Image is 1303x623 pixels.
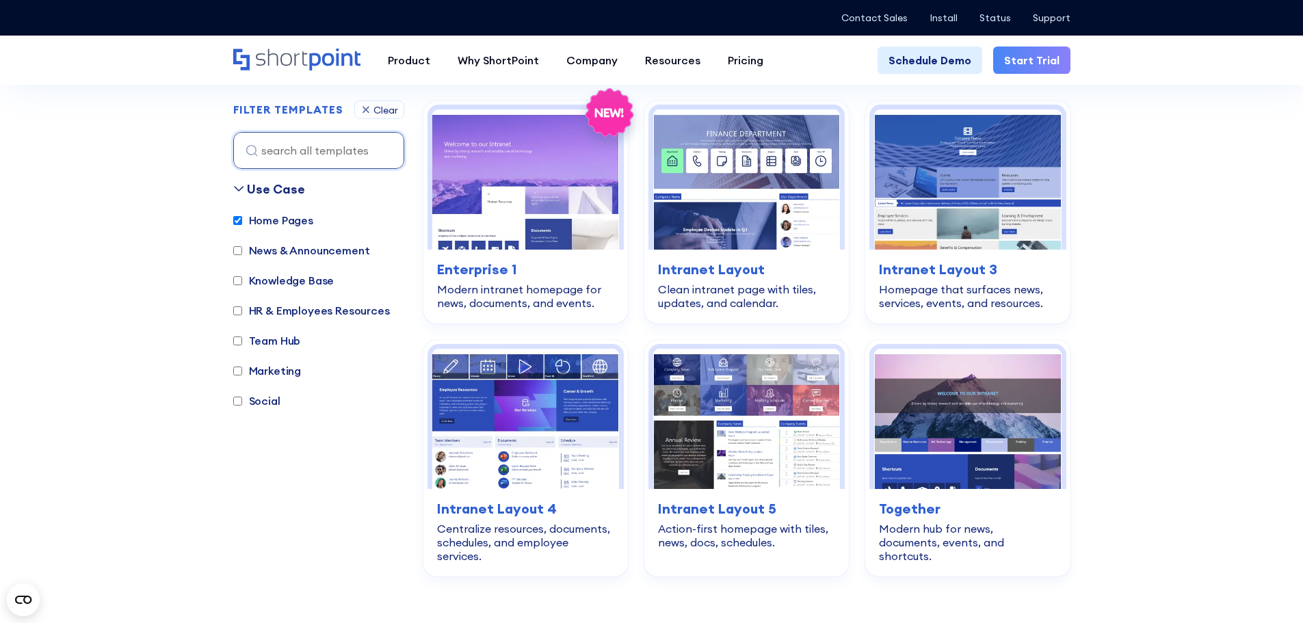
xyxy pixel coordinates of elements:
h3: Enterprise 1 [437,259,614,280]
div: Action-first homepage with tiles, news, docs, schedules. [658,522,835,549]
a: Why ShortPoint [444,47,553,74]
input: Marketing [233,367,242,375]
input: News & Announcement [233,246,242,255]
input: Home Pages [233,216,242,225]
div: Homepage that surfaces news, services, events, and resources. [879,282,1056,310]
img: Intranet Layout 3 – SharePoint Homepage Template: Homepage that surfaces news, services, events, ... [874,109,1061,250]
a: Company [553,47,631,74]
label: Social [233,393,280,409]
a: Start Trial [993,47,1070,74]
a: Product [374,47,444,74]
div: Use Case [247,180,305,198]
div: Product [388,52,430,68]
button: Open CMP widget [7,583,40,616]
a: Intranet Layout – SharePoint Page Design: Clean intranet page with tiles, updates, and calendar.I... [644,101,849,323]
a: Home [233,49,360,72]
a: Intranet Layout 4 – Intranet Page Template: Centralize resources, documents, schedules, and emplo... [423,340,628,576]
h3: Intranet Layout [658,259,835,280]
input: Social [233,397,242,406]
img: Intranet Layout 4 – Intranet Page Template: Centralize resources, documents, schedules, and emplo... [432,349,619,489]
img: Enterprise 1 – SharePoint Homepage Design: Modern intranet homepage for news, documents, and events. [432,109,619,250]
label: Marketing [233,362,302,379]
label: Knowledge Base [233,272,334,289]
img: Intranet Layout 5 – SharePoint Page Template: Action-first homepage with tiles, news, docs, sched... [653,349,840,489]
div: Centralize resources, documents, schedules, and employee services. [437,522,614,563]
a: Support [1033,12,1070,23]
a: Status [979,12,1011,23]
label: Team Hub [233,332,301,349]
h3: Together [879,499,1056,519]
a: Intranet Layout 5 – SharePoint Page Template: Action-first homepage with tiles, news, docs, sched... [644,340,849,576]
div: Resources [645,52,700,68]
iframe: Chat Widget [1057,464,1303,623]
a: Contact Sales [841,12,908,23]
label: HR & Employees Resources [233,302,390,319]
input: Knowledge Base [233,276,242,285]
a: Install [930,12,958,23]
div: Clean intranet page with tiles, updates, and calendar. [658,282,835,310]
h3: Intranet Layout 5 [658,499,835,519]
input: search all templates [233,132,404,169]
label: Home Pages [233,212,313,228]
img: Intranet Layout – SharePoint Page Design: Clean intranet page with tiles, updates, and calendar. [653,109,840,250]
div: Why ShortPoint [458,52,539,68]
h2: FILTER TEMPLATES [233,104,343,116]
div: Modern intranet homepage for news, documents, and events. [437,282,614,310]
a: Intranet Layout 3 – SharePoint Homepage Template: Homepage that surfaces news, services, events, ... [865,101,1070,323]
a: Resources [631,47,714,74]
h3: Intranet Layout 3 [879,259,1056,280]
a: Enterprise 1 – SharePoint Homepage Design: Modern intranet homepage for news, documents, and even... [423,101,628,323]
h3: Intranet Layout 4 [437,499,614,519]
input: HR & Employees Resources [233,306,242,315]
label: News & Announcement [233,242,370,259]
div: Modern hub for news, documents, events, and shortcuts. [879,522,1056,563]
a: Schedule Demo [878,47,982,74]
a: Together – Intranet Homepage Template: Modern hub for news, documents, events, and shortcuts.Toge... [865,340,1070,576]
div: Pricing [728,52,763,68]
input: Team Hub [233,336,242,345]
img: Together – Intranet Homepage Template: Modern hub for news, documents, events, and shortcuts. [874,349,1061,489]
a: Pricing [714,47,777,74]
div: Clear [373,105,398,115]
div: Company [566,52,618,68]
